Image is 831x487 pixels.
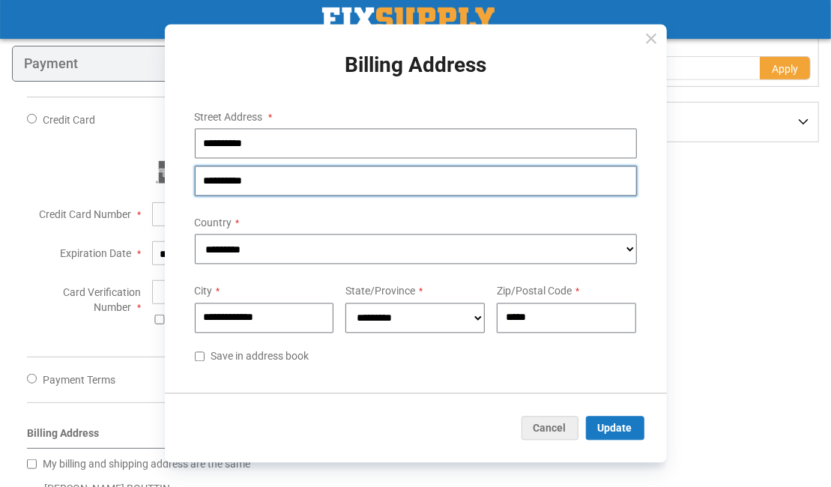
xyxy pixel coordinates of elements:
span: Cancel [534,423,566,435]
img: Fix Industrial Supply [322,7,495,31]
a: store logo [322,7,495,31]
span: Country [195,217,232,229]
span: Card Verification Number [63,286,141,313]
button: Cancel [522,417,578,441]
span: State/Province [345,285,415,297]
img: American Express [152,161,187,184]
span: City [195,285,213,297]
div: Billing Address [27,426,513,449]
button: Apply [760,56,811,80]
span: Credit Card Number [39,208,131,220]
span: Apply [772,63,798,75]
span: Payment Terms [43,374,115,386]
button: Update [586,417,644,441]
span: Update [598,423,632,435]
span: Street Address [195,112,263,124]
span: Zip/Postal Code [497,285,572,297]
span: Credit Card [43,114,95,126]
span: My billing and shipping address are the same [43,458,250,470]
h1: Billing Address [183,55,649,78]
span: Save in address book [211,350,309,362]
div: Payment [12,46,528,82]
span: Expiration Date [60,247,131,259]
